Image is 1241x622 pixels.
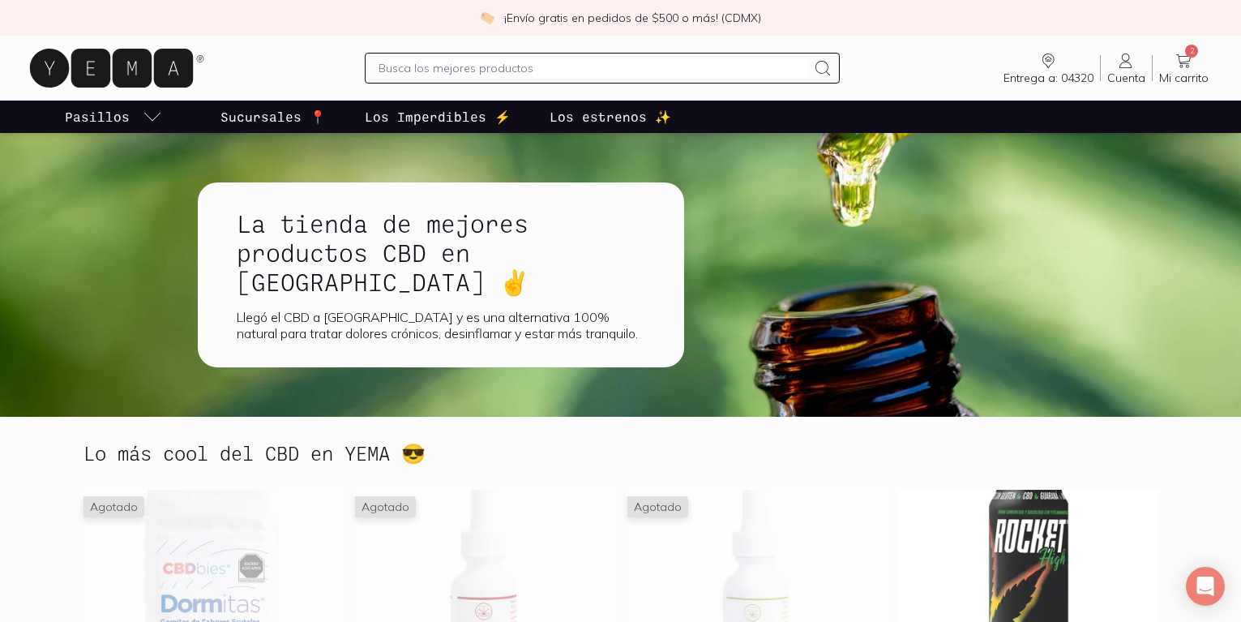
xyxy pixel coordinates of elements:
[379,58,807,78] input: Busca los mejores productos
[1186,567,1225,606] div: Open Intercom Messenger
[362,101,514,133] a: Los Imperdibles ⚡️
[997,51,1100,85] a: Entrega a: 04320
[83,443,426,464] h2: Lo más cool del CBD en YEMA 😎
[220,107,326,127] p: Sucursales 📍
[1159,71,1209,85] span: Mi carrito
[1153,51,1215,85] a: 2Mi carrito
[627,496,688,517] span: Agotado
[198,182,736,367] a: La tienda de mejores productos CBD en [GEOGRAPHIC_DATA] ✌️Llegó el CBD a [GEOGRAPHIC_DATA] y es u...
[237,208,645,296] h1: La tienda de mejores productos CBD en [GEOGRAPHIC_DATA] ✌️
[550,107,671,127] p: Los estrenos ✨
[546,101,674,133] a: Los estrenos ✨
[83,496,144,517] span: Agotado
[1185,45,1198,58] span: 2
[1107,71,1145,85] span: Cuenta
[355,496,416,517] span: Agotado
[65,107,130,127] p: Pasillos
[1101,51,1152,85] a: Cuenta
[1003,71,1093,85] span: Entrega a: 04320
[237,309,645,341] div: Llegó el CBD a [GEOGRAPHIC_DATA] y es una alternativa 100% natural para tratar dolores crónicos, ...
[504,10,761,26] p: ¡Envío gratis en pedidos de $500 o más! (CDMX)
[480,11,494,25] img: check
[217,101,329,133] a: Sucursales 📍
[365,107,511,127] p: Los Imperdibles ⚡️
[62,101,165,133] a: pasillo-todos-link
